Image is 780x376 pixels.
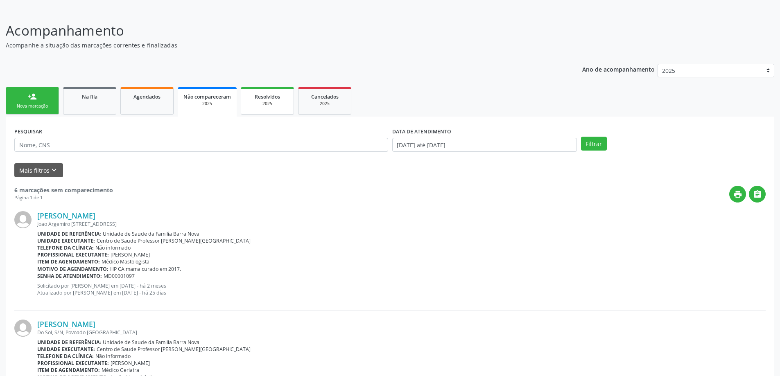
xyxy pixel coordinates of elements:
span: Centro de Saude Professor [PERSON_NAME][GEOGRAPHIC_DATA] [97,237,251,244]
span: HP CA mama curado em 2017. [110,266,181,272]
a: [PERSON_NAME] [37,320,95,329]
span: Unidade de Saude da Familia Barra Nova [103,339,199,346]
strong: 6 marcações sem comparecimento [14,186,113,194]
label: DATA DE ATENDIMENTO [392,125,451,138]
p: Acompanhamento [6,20,544,41]
b: Telefone da clínica: [37,244,94,251]
span: Não informado [95,244,131,251]
b: Telefone da clínica: [37,353,94,360]
span: Resolvidos [255,93,280,100]
span: Médico Mastologista [102,258,149,265]
b: Motivo de agendamento: [37,266,109,272]
p: Ano de acompanhamento [582,64,655,74]
div: 2025 [183,101,231,107]
button:  [749,186,766,203]
div: Nova marcação [12,103,53,109]
button: print [729,186,746,203]
b: Unidade executante: [37,237,95,244]
b: Unidade executante: [37,346,95,353]
img: img [14,211,32,228]
button: Mais filtroskeyboard_arrow_down [14,163,63,178]
b: Unidade de referência: [37,339,101,346]
p: Solicitado por [PERSON_NAME] em [DATE] - há 2 meses Atualizado por [PERSON_NAME] em [DATE] - há 2... [37,282,766,296]
span: [PERSON_NAME] [111,251,150,258]
img: img [14,320,32,337]
span: [PERSON_NAME] [111,360,150,367]
div: 2025 [247,101,288,107]
input: Selecione um intervalo [392,138,577,152]
div: Do Sol, S/N, Povoado [GEOGRAPHIC_DATA] [37,329,766,336]
b: Senha de atendimento: [37,272,102,279]
i:  [753,190,762,199]
b: Item de agendamento: [37,367,100,374]
a: [PERSON_NAME] [37,211,95,220]
span: Agendados [133,93,161,100]
i: print [733,190,742,199]
p: Acompanhe a situação das marcações correntes e finalizadas [6,41,544,50]
div: 2025 [304,101,345,107]
span: Não informado [95,353,131,360]
span: Unidade de Saude da Familia Barra Nova [103,230,199,237]
span: Centro de Saude Professor [PERSON_NAME][GEOGRAPHIC_DATA] [97,346,251,353]
i: keyboard_arrow_down [50,166,59,175]
button: Filtrar [581,137,607,151]
span: Cancelados [311,93,339,100]
div: person_add [28,92,37,101]
span: Médico Geriatra [102,367,139,374]
label: PESQUISAR [14,125,42,138]
div: Joao Argemiro [STREET_ADDRESS] [37,221,766,227]
span: MD00001097 [104,272,135,279]
b: Unidade de referência: [37,230,101,237]
b: Profissional executante: [37,360,109,367]
b: Item de agendamento: [37,258,100,265]
input: Nome, CNS [14,138,388,152]
span: Na fila [82,93,97,100]
b: Profissional executante: [37,251,109,258]
div: Página 1 de 1 [14,194,113,201]
span: Não compareceram [183,93,231,100]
